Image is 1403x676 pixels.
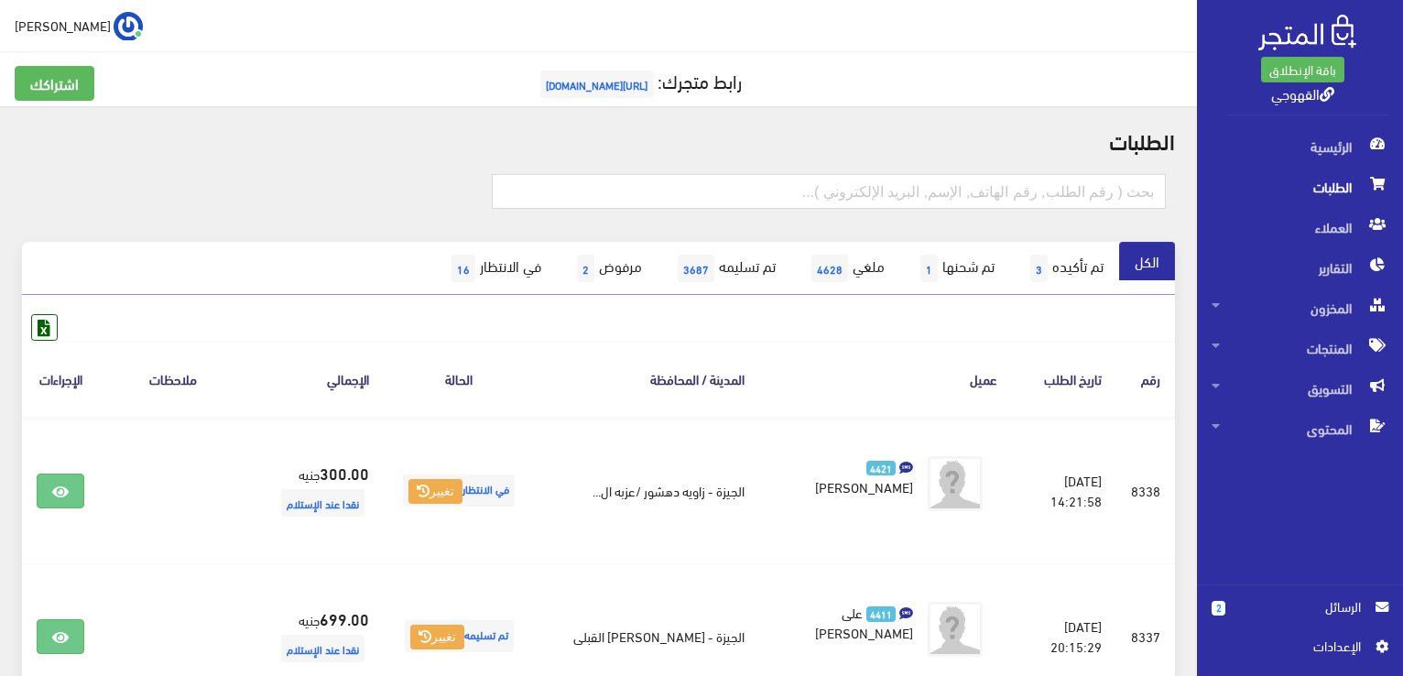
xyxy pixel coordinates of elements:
[789,602,913,642] a: 4411 على [PERSON_NAME]
[928,602,983,657] img: avatar.png
[1212,167,1388,207] span: الطلبات
[1197,126,1403,167] a: الرئيسية
[1212,207,1388,247] span: العملاء
[1116,418,1175,564] td: 8338
[1212,409,1388,449] span: المحتوى
[920,255,938,282] span: 1
[384,341,534,417] th: الحالة
[866,606,897,622] span: 4411
[281,489,364,517] span: نقدا عند الإستلام
[405,620,514,652] span: تم تسليمه
[1030,255,1048,282] span: 3
[1261,57,1344,82] a: باقة الإنطلاق
[1119,242,1175,280] a: الكل
[15,14,111,37] span: [PERSON_NAME]
[410,625,464,650] button: تغيير
[534,341,759,417] th: المدينة / المحافظة
[815,474,913,499] span: [PERSON_NAME]
[557,242,658,295] a: مرفوض2
[22,128,1175,152] h2: الطلبات
[1012,341,1116,417] th: تاريخ الطلب
[1212,596,1388,636] a: 2 الرسائل
[866,461,897,476] span: 4421
[15,11,143,40] a: ... [PERSON_NAME]
[536,63,742,97] a: رابط متجرك:[URL][DOMAIN_NAME]
[1116,341,1175,417] th: رقم
[320,461,369,485] strong: 300.00
[1212,636,1388,665] a: اﻹعدادات
[1197,409,1403,449] a: المحتوى
[1212,601,1225,616] span: 2
[1212,247,1388,288] span: التقارير
[815,599,913,645] span: على [PERSON_NAME]
[534,418,759,564] td: الجيزة - زاويه دهشور /عزبه ال...
[451,255,475,282] span: 16
[15,66,94,101] a: اشتراكك
[759,341,1012,417] th: عميل
[1271,80,1334,106] a: القهوجي
[1240,596,1361,616] span: الرسائل
[403,474,515,507] span: في الانتظار
[1212,126,1388,167] span: الرئيسية
[1212,328,1388,368] span: المنتجات
[1012,418,1116,564] td: [DATE] 14:21:58
[1197,207,1403,247] a: العملاء
[320,606,369,630] strong: 699.00
[577,255,594,282] span: 2
[1197,247,1403,288] a: التقارير
[246,418,384,564] td: جنيه
[791,242,900,295] a: ملغي4628
[1010,242,1119,295] a: تم تأكيده3
[281,635,364,662] span: نقدا عند الإستلام
[811,255,848,282] span: 4628
[1197,167,1403,207] a: الطلبات
[492,174,1166,209] input: بحث ( رقم الطلب, رقم الهاتف, الإسم, البريد اﻹلكتروني )...
[900,242,1010,295] a: تم شحنها1
[540,71,653,98] span: [URL][DOMAIN_NAME]
[1197,328,1403,368] a: المنتجات
[658,242,791,295] a: تم تسليمه3687
[1212,288,1388,328] span: المخزون
[1226,636,1360,656] span: اﻹعدادات
[678,255,714,282] span: 3687
[1258,15,1356,50] img: .
[22,341,99,417] th: الإجراءات
[789,456,913,496] a: 4421 [PERSON_NAME]
[1212,368,1388,409] span: التسويق
[114,12,143,41] img: ...
[246,341,384,417] th: اﻹجمالي
[1197,288,1403,328] a: المخزون
[928,456,983,511] img: avatar.png
[99,341,246,417] th: ملاحظات
[408,479,462,505] button: تغيير
[431,242,557,295] a: في الانتظار16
